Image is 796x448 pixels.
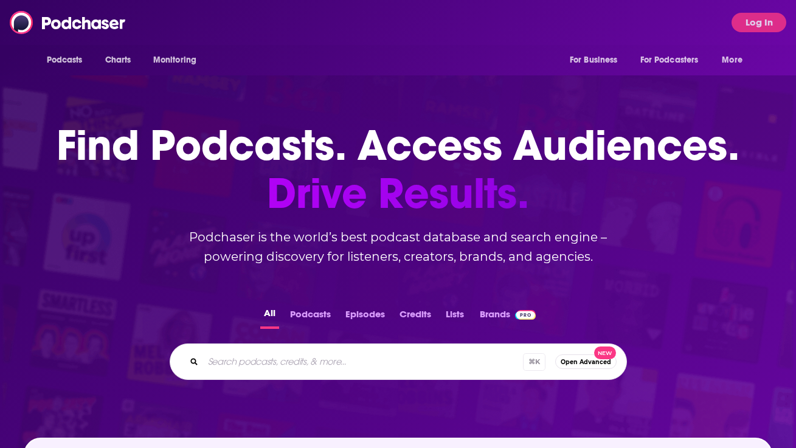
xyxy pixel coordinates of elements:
[561,359,611,365] span: Open Advanced
[561,49,633,72] button: open menu
[523,353,545,371] span: ⌘ K
[480,305,536,329] a: BrandsPodchaser Pro
[555,354,617,369] button: Open AdvancedNew
[203,352,523,371] input: Search podcasts, credits, & more...
[722,52,742,69] span: More
[155,227,642,266] h2: Podchaser is the world’s best podcast database and search engine – powering discovery for listene...
[153,52,196,69] span: Monitoring
[170,343,627,380] div: Search podcasts, credits, & more...
[145,49,212,72] button: open menu
[57,122,739,218] h1: Find Podcasts. Access Audiences.
[342,305,389,329] button: Episodes
[640,52,699,69] span: For Podcasters
[38,49,99,72] button: open menu
[594,346,616,359] span: New
[442,305,468,329] button: Lists
[10,11,126,34] img: Podchaser - Follow, Share and Rate Podcasts
[105,52,131,69] span: Charts
[260,305,279,329] button: All
[732,13,786,32] button: Log In
[286,305,334,329] button: Podcasts
[396,305,435,329] button: Credits
[97,49,139,72] a: Charts
[57,170,739,218] span: Drive Results.
[515,310,536,320] img: Podchaser Pro
[713,49,758,72] button: open menu
[632,49,716,72] button: open menu
[570,52,618,69] span: For Business
[47,52,83,69] span: Podcasts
